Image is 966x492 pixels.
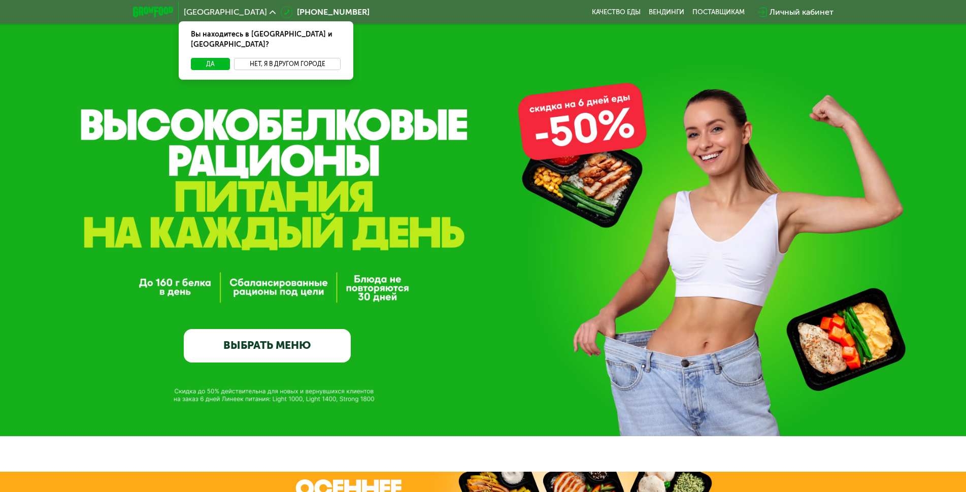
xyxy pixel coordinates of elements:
a: Вендинги [649,8,684,16]
div: Личный кабинет [770,6,834,18]
button: Да [191,58,230,70]
button: Нет, я в другом городе [234,58,341,70]
div: Вы находитесь в [GEOGRAPHIC_DATA] и [GEOGRAPHIC_DATA]? [179,21,353,58]
a: Качество еды [592,8,641,16]
span: [GEOGRAPHIC_DATA] [184,8,267,16]
div: поставщикам [692,8,745,16]
a: ВЫБРАТЬ МЕНЮ [184,329,351,363]
a: [PHONE_NUMBER] [281,6,370,18]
